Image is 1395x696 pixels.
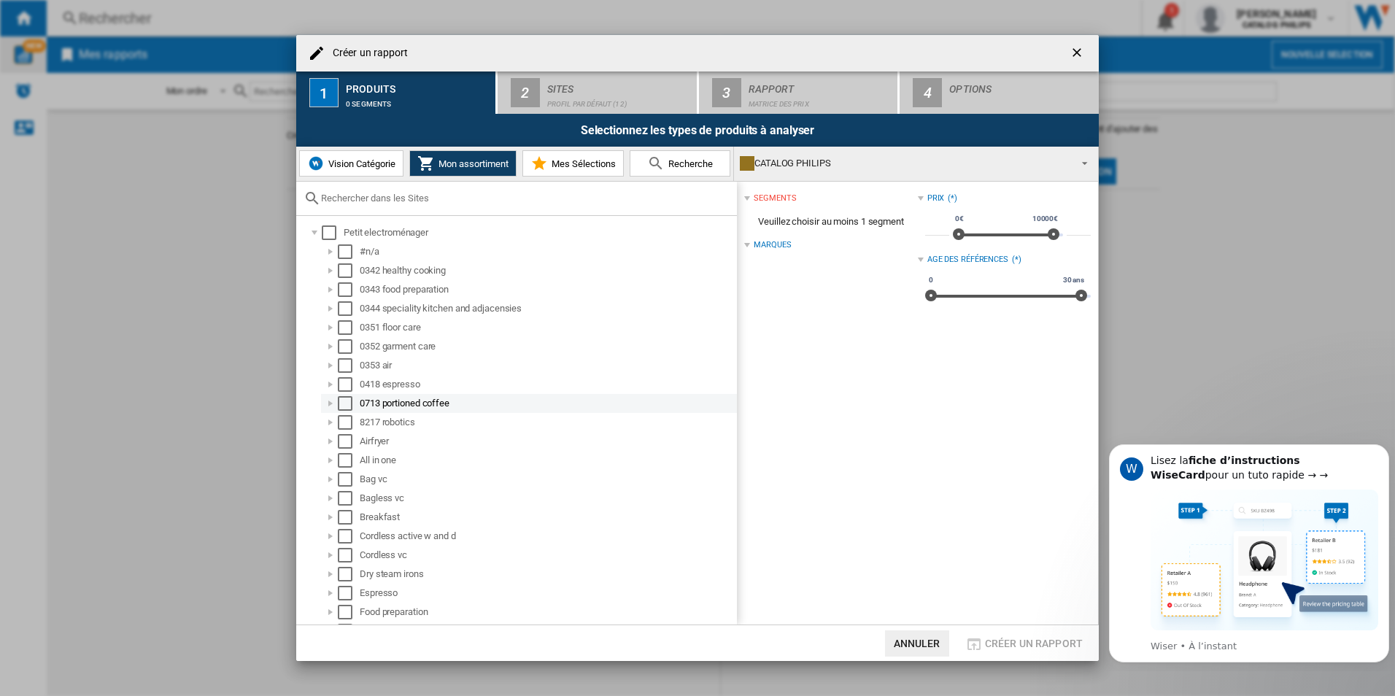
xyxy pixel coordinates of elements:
[511,78,540,107] div: 2
[338,529,360,544] md-checkbox: Select
[961,630,1087,657] button: Créer un rapport
[712,78,741,107] div: 3
[360,491,735,506] div: Bagless vc
[927,254,1008,266] div: Age des références
[547,93,691,108] div: Profil par défaut (12)
[338,415,360,430] md-checkbox: Select
[321,193,730,204] input: Rechercher dans les Sites
[360,339,735,354] div: 0352 garment care
[338,377,360,392] md-checkbox: Select
[360,567,735,581] div: Dry steam irons
[360,301,735,316] div: 0344 speciality kitchen and adjacensies
[309,78,339,107] div: 1
[522,150,624,177] button: Mes Sélections
[338,624,360,638] md-checkbox: Select
[360,605,735,619] div: Food preparation
[927,193,945,204] div: Prix
[360,320,735,335] div: 0351 floor care
[630,150,730,177] button: Recherche
[325,46,409,61] h4: Créer un rapport
[409,150,517,177] button: Mon assortiment
[338,301,360,316] md-checkbox: Select
[1030,213,1060,225] span: 10000€
[360,529,735,544] div: Cordless active w and d
[346,93,490,108] div: 0 segments
[913,78,942,107] div: 4
[1064,39,1093,68] button: getI18NText('BUTTONS.CLOSE_DIALOG')
[360,282,735,297] div: 0343 food preparation
[754,193,796,204] div: segments
[338,244,360,259] md-checkbox: Select
[338,453,360,468] md-checkbox: Select
[360,548,735,562] div: Cordless vc
[338,396,360,411] md-checkbox: Select
[338,567,360,581] md-checkbox: Select
[360,624,735,638] div: Garment steamers
[325,158,395,169] span: Vision Catégorie
[338,491,360,506] md-checkbox: Select
[338,434,360,449] md-checkbox: Select
[338,510,360,525] md-checkbox: Select
[296,114,1099,147] div: Selectionnez les types de produits à analyser
[338,586,360,600] md-checkbox: Select
[360,244,735,259] div: #n/a
[1103,431,1395,671] iframe: Intercom notifications message
[299,150,403,177] button: Vision Catégorie
[360,510,735,525] div: Breakfast
[338,263,360,278] md-checkbox: Select
[1061,274,1086,286] span: 30 ans
[338,548,360,562] md-checkbox: Select
[665,158,713,169] span: Recherche
[346,77,490,93] div: Produits
[749,77,892,93] div: Rapport
[548,158,616,169] span: Mes Sélections
[949,77,1093,93] div: Options
[360,396,735,411] div: 0713 portioned coffee
[296,71,497,114] button: 1 Produits 0 segments
[338,339,360,354] md-checkbox: Select
[435,158,509,169] span: Mon assortiment
[1070,45,1087,63] ng-md-icon: getI18NText('BUTTONS.CLOSE_DIALOG')
[360,415,735,430] div: 8217 robotics
[498,71,698,114] button: 2 Sites Profil par défaut (12)
[322,225,344,240] md-checkbox: Select
[360,453,735,468] div: All in one
[344,225,735,240] div: Petit electroménager
[985,638,1083,649] span: Créer un rapport
[307,155,325,172] img: wiser-icon-blue.png
[749,93,892,108] div: Matrice des prix
[900,71,1099,114] button: 4 Options
[740,153,1069,174] div: CATALOG PHILIPS
[360,358,735,373] div: 0353 air
[699,71,900,114] button: 3 Rapport Matrice des prix
[744,208,917,236] span: Veuillez choisir au moins 1 segment
[360,586,735,600] div: Espresso
[360,434,735,449] div: Airfryer
[338,358,360,373] md-checkbox: Select
[338,605,360,619] md-checkbox: Select
[360,263,735,278] div: 0342 healthy cooking
[338,282,360,297] md-checkbox: Select
[338,320,360,335] md-checkbox: Select
[360,377,735,392] div: 0418 espresso
[953,213,966,225] span: 0€
[338,472,360,487] md-checkbox: Select
[547,77,691,93] div: Sites
[927,274,935,286] span: 0
[360,472,735,487] div: Bag vc
[754,239,791,251] div: Marques
[885,630,949,657] button: Annuler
